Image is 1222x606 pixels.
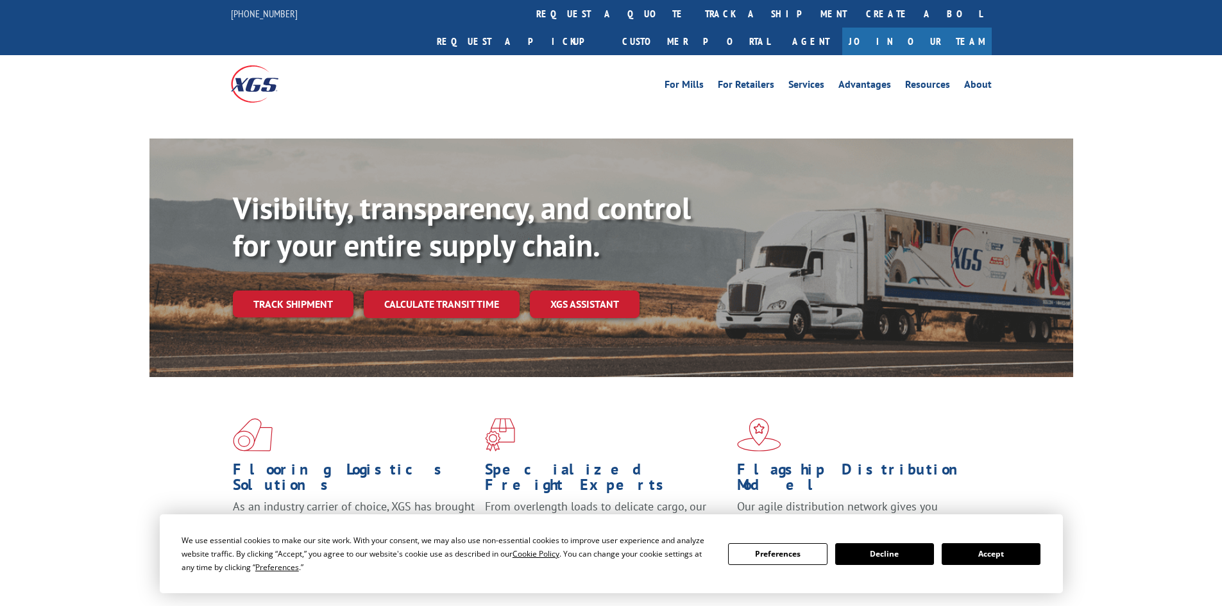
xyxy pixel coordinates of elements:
a: [PHONE_NUMBER] [231,7,298,20]
span: Our agile distribution network gives you nationwide inventory management on demand. [737,499,973,529]
p: From overlength loads to delicate cargo, our experienced staff knows the best way to move your fr... [485,499,727,556]
a: For Retailers [718,80,774,94]
span: As an industry carrier of choice, XGS has brought innovation and dedication to flooring logistics... [233,499,475,544]
span: Preferences [255,562,299,573]
a: Services [788,80,824,94]
div: We use essential cookies to make our site work. With your consent, we may also use non-essential ... [182,534,713,574]
a: Calculate transit time [364,290,520,318]
a: Request a pickup [427,28,613,55]
a: Track shipment [233,290,353,317]
button: Decline [835,543,934,565]
a: For Mills [665,80,704,94]
a: Agent [779,28,842,55]
img: xgs-icon-total-supply-chain-intelligence-red [233,418,273,451]
b: Visibility, transparency, and control for your entire supply chain. [233,188,691,265]
img: xgs-icon-focused-on-flooring-red [485,418,515,451]
img: xgs-icon-flagship-distribution-model-red [737,418,781,451]
div: Cookie Consent Prompt [160,514,1063,593]
button: Accept [942,543,1040,565]
a: Resources [905,80,950,94]
h1: Flooring Logistics Solutions [233,462,475,499]
a: Join Our Team [842,28,992,55]
button: Preferences [728,543,827,565]
a: Customer Portal [613,28,779,55]
h1: Specialized Freight Experts [485,462,727,499]
a: Advantages [838,80,891,94]
a: XGS ASSISTANT [530,290,640,318]
span: Cookie Policy [513,548,559,559]
h1: Flagship Distribution Model [737,462,980,499]
a: About [964,80,992,94]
